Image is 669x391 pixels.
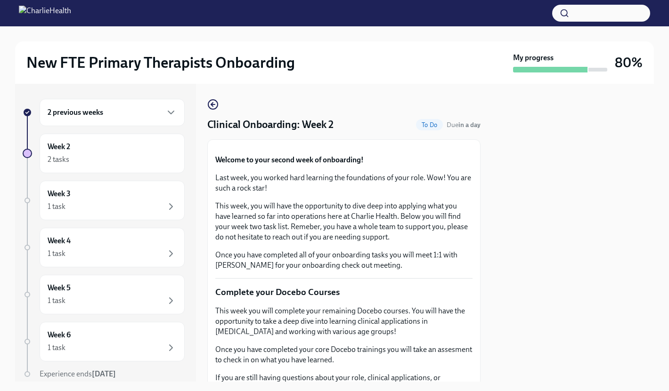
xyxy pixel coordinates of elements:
span: August 30th, 2025 07:00 [447,120,481,129]
h6: Week 2 [48,142,70,152]
p: Once you have completed your core Docebo trainings you will take an assesment to check in on what... [215,344,473,365]
a: Week 51 task [23,275,185,314]
p: Last week, you worked hard learning the foundations of your role. Wow! You are such a rock star! [215,173,473,193]
a: Week 31 task [23,181,185,220]
h6: 2 previous weeks [48,107,103,118]
div: 2 tasks [48,154,69,165]
h6: Week 5 [48,283,71,293]
a: Week 22 tasks [23,134,185,173]
p: This week, you will have the opportunity to dive deep into applying what you have learned so far ... [215,201,473,242]
h6: Week 4 [48,236,71,246]
p: Complete your Docebo Courses [215,286,473,298]
img: CharlieHealth [19,6,71,21]
h4: Clinical Onboarding: Week 2 [207,118,334,132]
div: 1 task [48,248,65,259]
strong: [DATE] [92,369,116,378]
a: Week 41 task [23,228,185,267]
h3: 80% [615,54,643,71]
div: 1 task [48,295,65,306]
h6: Week 6 [48,330,71,340]
div: 1 task [48,343,65,353]
strong: Welcome to your second week of onboarding! [215,155,364,164]
span: To Do [416,121,443,128]
strong: in a day [458,121,481,129]
div: 1 task [48,201,65,212]
div: 2 previous weeks [40,99,185,126]
p: Once you have completed all of your onboarding tasks you will meet 1:1 with [PERSON_NAME] for you... [215,250,473,271]
h6: Week 3 [48,189,71,199]
h2: New FTE Primary Therapists Onboarding [26,53,295,72]
span: Due [447,121,481,129]
p: This week you will complete your remaining Docebo courses. You will have the opportunity to take ... [215,306,473,337]
a: Week 61 task [23,322,185,361]
span: Experience ends [40,369,116,378]
strong: My progress [513,53,554,63]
